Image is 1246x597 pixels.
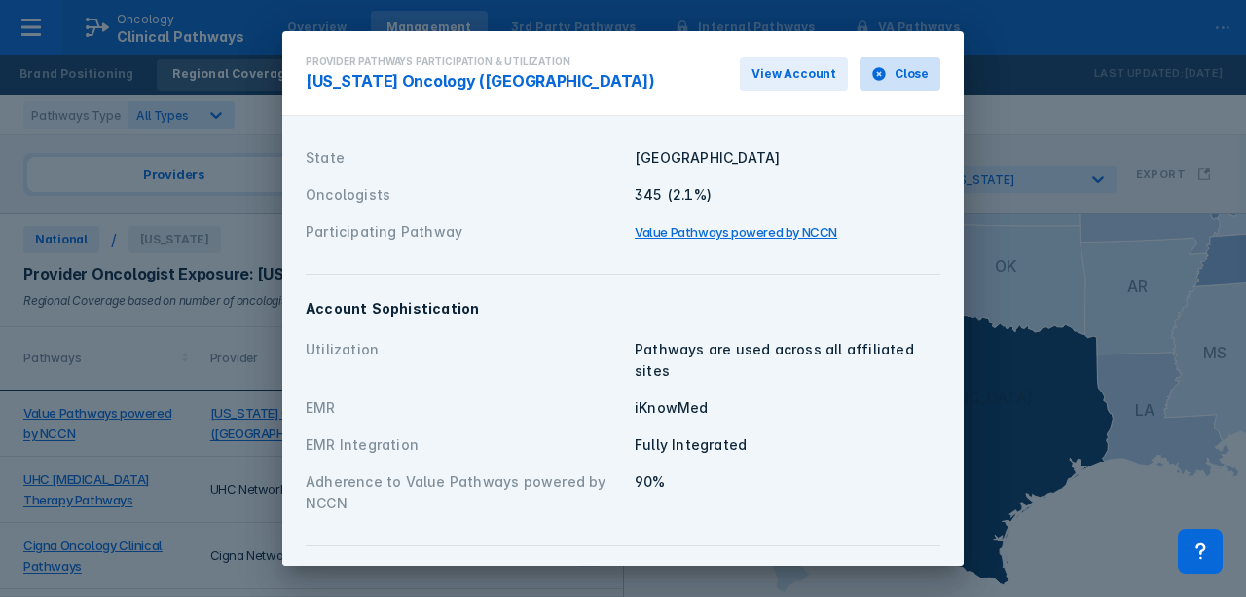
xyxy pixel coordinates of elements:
a: View Account [740,57,860,91]
div: 90% [635,471,940,514]
div: 345 (2.1%) [635,184,940,205]
div: [US_STATE] Oncology ([GEOGRAPHIC_DATA]) [306,69,654,93]
span: View Account [751,65,836,83]
div: State [306,147,623,168]
button: Close [860,57,940,91]
div: [GEOGRAPHIC_DATA] [635,147,940,168]
div: Fully Integrated [635,434,940,456]
div: Pathways are used across all affiliated sites [635,339,940,382]
button: View Account [740,57,848,91]
div: Participating Pathway [306,221,623,243]
a: Value Pathways powered by NCCN [635,224,837,240]
div: Utilization [306,339,623,382]
div: EMR Integration [306,434,623,456]
div: Adherence to Value Pathways powered by NCCN [306,471,623,514]
div: EMR [306,397,623,419]
span: Close [895,65,929,83]
div: Oncologists [306,184,623,205]
div: Account Sophistication [306,298,940,319]
div: Contact Support [1178,529,1223,574]
div: Provider Pathways Participation & Utilization [306,55,654,69]
div: iKnowMed [635,397,940,419]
